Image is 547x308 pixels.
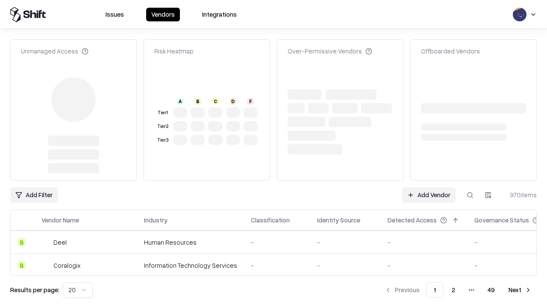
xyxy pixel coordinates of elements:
button: Add Filter [10,187,58,203]
div: B [18,261,26,269]
div: - [251,238,303,247]
button: 49 [481,282,502,298]
div: - [388,238,461,247]
div: Deel [53,238,67,247]
div: Detected Access [388,216,437,225]
div: Risk Heatmap [154,47,194,56]
img: Coralogix [41,261,50,269]
div: C [212,98,219,105]
div: Human Resources [144,238,237,247]
div: Over-Permissive Vendors [288,47,372,56]
div: B [18,238,26,246]
div: Identity Source [317,216,360,225]
div: Classification [251,216,290,225]
button: 2 [445,282,462,298]
img: Deel [41,238,50,246]
button: Issues [100,8,129,21]
div: Vendor Name [41,216,79,225]
button: Next [503,282,537,298]
div: Tier 2 [156,123,170,130]
div: - [317,261,374,270]
div: Governance Status [474,216,529,225]
a: Add Vendor [402,187,456,203]
div: Tier 3 [156,136,170,144]
div: F [247,98,254,105]
div: B [194,98,201,105]
div: Industry [144,216,168,225]
div: Offboarded Vendors [421,47,480,56]
button: Vendors [146,8,180,21]
div: Information Technology Services [144,261,237,270]
div: A [177,98,184,105]
div: - [251,261,303,270]
button: 1 [426,282,443,298]
div: Unmanaged Access [21,47,88,56]
button: Integrations [197,8,242,21]
div: Coralogix [53,261,80,270]
div: - [317,238,374,247]
nav: pagination [379,282,537,298]
div: 970 items [503,190,537,199]
div: D [229,98,236,105]
div: - [388,261,461,270]
p: Results per page: [10,285,59,294]
div: Tier 1 [156,109,170,116]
